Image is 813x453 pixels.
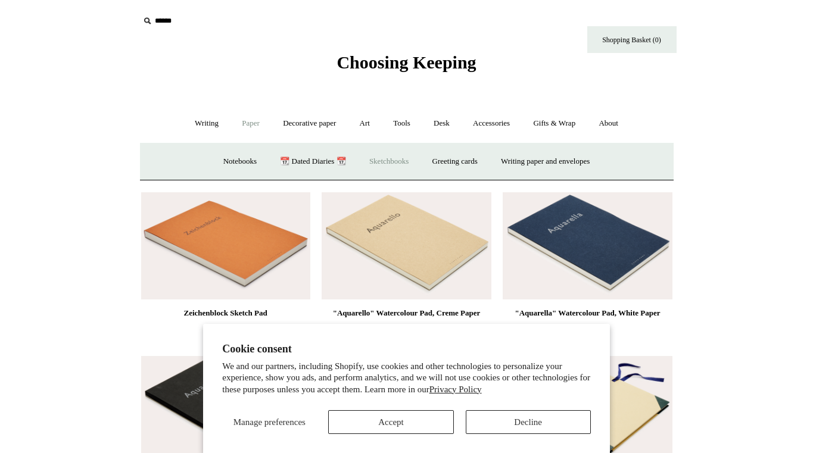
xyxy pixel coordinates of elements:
a: Sketchbooks [359,146,419,177]
a: "Aquarello" Watercolour Pad, Creme Paper "Aquarello" Watercolour Pad, Creme Paper [322,192,491,299]
p: We and our partners, including Shopify, use cookies and other technologies to personalize your ex... [222,361,591,396]
a: Gifts & Wrap [522,108,586,139]
a: Shopping Basket (0) [587,26,677,53]
a: Paper [231,108,270,139]
button: Manage preferences [222,410,316,434]
a: Choosing Keeping [337,62,476,70]
a: Accessories [462,108,521,139]
a: Desk [423,108,460,139]
a: Zeichenblock Sketch Pad from£20.00 [141,306,310,355]
button: Decline [466,410,591,434]
a: About [588,108,629,139]
button: Accept [328,410,453,434]
span: Choosing Keeping [337,52,476,72]
a: Privacy Policy [429,385,482,394]
a: Writing paper and envelopes [490,146,600,177]
h2: Cookie consent [222,343,591,355]
a: "Aquarella" Watercolour Pad, White Paper from£20.00 [503,306,672,355]
a: Notebooks [213,146,267,177]
a: 📆 Dated Diaries 📆 [269,146,356,177]
a: Zeichenblock Sketch Pad Zeichenblock Sketch Pad [141,192,310,299]
a: Writing [184,108,229,139]
a: Decorative paper [272,108,347,139]
a: Art [349,108,381,139]
img: "Aquarello" Watercolour Pad, Creme Paper [322,192,491,299]
a: Tools [382,108,421,139]
img: Zeichenblock Sketch Pad [141,192,310,299]
div: Zeichenblock Sketch Pad [144,306,307,320]
a: "Aquarello" Watercolour Pad, Creme Paper from£20.00 [322,306,491,355]
span: Manage preferences [233,417,306,427]
img: "Aquarella" Watercolour Pad, White Paper [503,192,672,299]
div: "Aquarella" Watercolour Pad, White Paper [506,306,669,320]
a: "Aquarella" Watercolour Pad, White Paper "Aquarella" Watercolour Pad, White Paper [503,192,672,299]
a: Greeting cards [422,146,488,177]
div: "Aquarello" Watercolour Pad, Creme Paper [325,306,488,320]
